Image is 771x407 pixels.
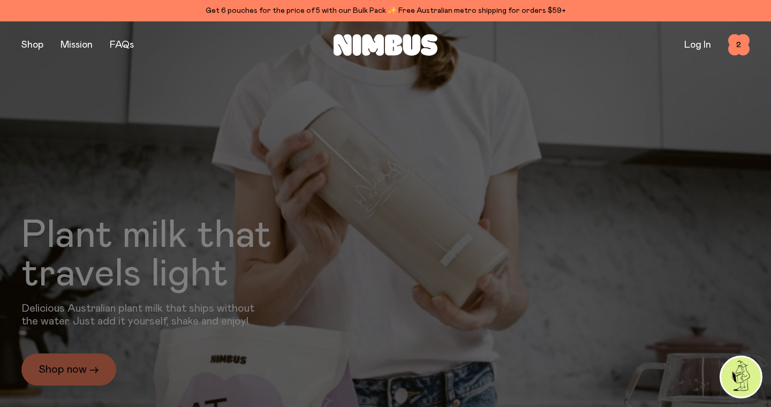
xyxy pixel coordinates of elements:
div: Get 6 pouches for the price of 5 with our Bulk Pack ✨ Free Australian metro shipping for orders $59+ [21,4,750,17]
a: FAQs [110,40,134,50]
img: agent [721,357,761,397]
a: Log In [684,40,711,50]
a: Mission [61,40,93,50]
button: 2 [728,34,750,56]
